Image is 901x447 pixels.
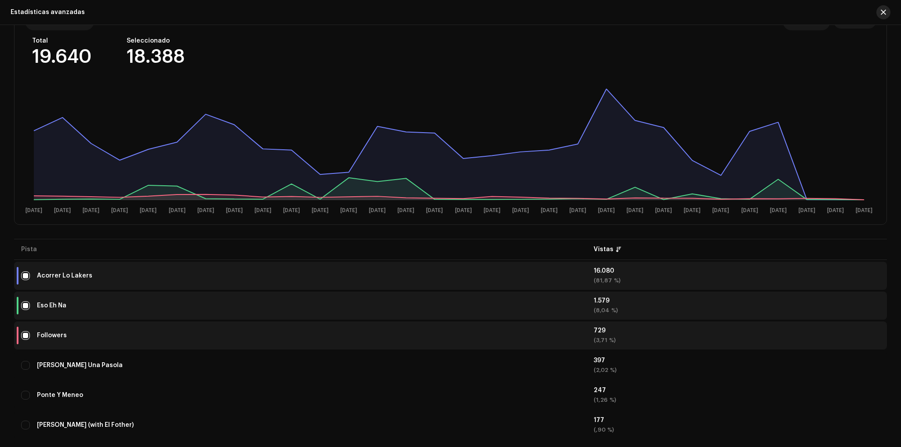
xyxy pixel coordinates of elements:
[140,208,157,213] text: [DATE]
[598,208,615,213] text: [DATE]
[741,208,758,213] text: [DATE]
[594,278,880,284] div: (81,87 %)
[594,268,880,274] div: 16.080
[312,208,328,213] text: [DATE]
[369,208,386,213] text: [DATE]
[627,208,643,213] text: [DATE]
[684,208,700,213] text: [DATE]
[594,397,880,403] div: (1,26 %)
[827,208,844,213] text: [DATE]
[594,328,880,334] div: 729
[770,208,787,213] text: [DATE]
[169,208,186,213] text: [DATE]
[594,427,880,433] div: (,90 %)
[569,208,586,213] text: [DATE]
[541,208,558,213] text: [DATE]
[856,208,872,213] text: [DATE]
[594,337,880,343] div: (3,71 %)
[398,208,414,213] text: [DATE]
[127,37,185,44] div: Seleccionado
[799,208,815,213] text: [DATE]
[455,208,472,213] text: [DATE]
[594,307,880,314] div: (8,04 %)
[484,208,500,213] text: [DATE]
[283,208,300,213] text: [DATE]
[655,208,672,213] text: [DATE]
[226,208,243,213] text: [DATE]
[512,208,529,213] text: [DATE]
[594,357,880,364] div: 397
[426,208,443,213] text: [DATE]
[594,417,880,423] div: 177
[594,367,880,373] div: (2,02 %)
[594,298,880,304] div: 1.579
[197,208,214,213] text: [DATE]
[340,208,357,213] text: [DATE]
[712,208,729,213] text: [DATE]
[594,387,880,393] div: 247
[255,208,271,213] text: [DATE]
